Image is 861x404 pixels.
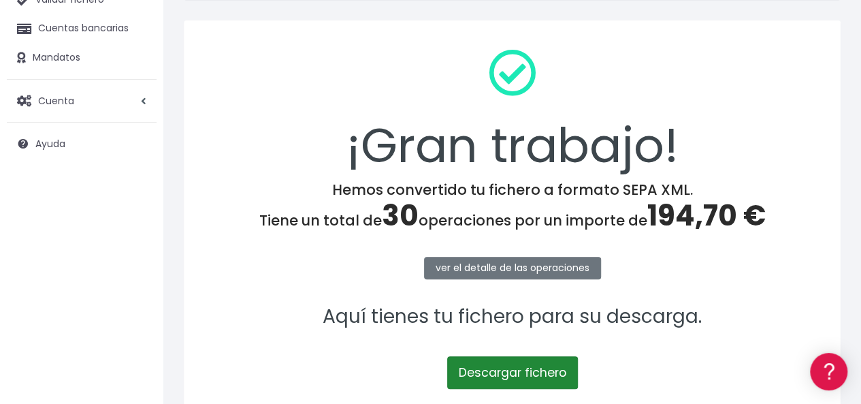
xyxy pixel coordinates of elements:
[7,129,157,158] a: Ayuda
[201,38,823,181] div: ¡Gran trabajo!
[7,14,157,43] a: Cuentas bancarias
[201,302,823,332] p: Aquí tienes tu fichero para su descarga.
[201,181,823,233] h4: Hemos convertido tu fichero a formato SEPA XML. Tiene un total de operaciones por un importe de
[424,257,601,279] a: ver el detalle de las operaciones
[447,356,578,389] a: Descargar fichero
[647,196,766,236] span: 194,70 €
[7,87,157,115] a: Cuenta
[35,137,65,151] span: Ayuda
[382,196,419,236] span: 30
[38,93,74,107] span: Cuenta
[7,44,157,72] a: Mandatos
